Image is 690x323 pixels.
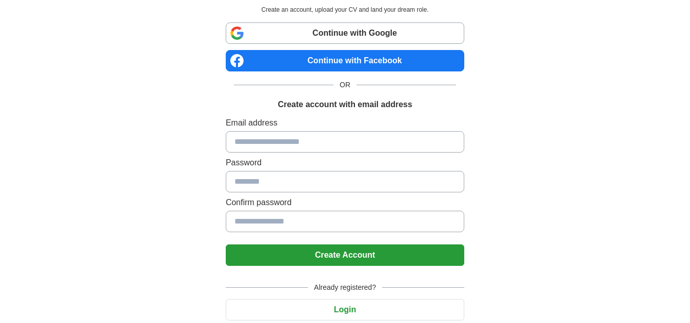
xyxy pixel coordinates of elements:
[228,5,462,14] p: Create an account, upload your CV and land your dream role.
[226,22,464,44] a: Continue with Google
[226,196,464,209] label: Confirm password
[226,299,464,320] button: Login
[226,117,464,129] label: Email address
[226,50,464,71] a: Continue with Facebook
[226,244,464,266] button: Create Account
[226,157,464,169] label: Password
[334,80,356,90] span: OR
[278,98,412,111] h1: Create account with email address
[308,282,382,293] span: Already registered?
[226,305,464,314] a: Login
